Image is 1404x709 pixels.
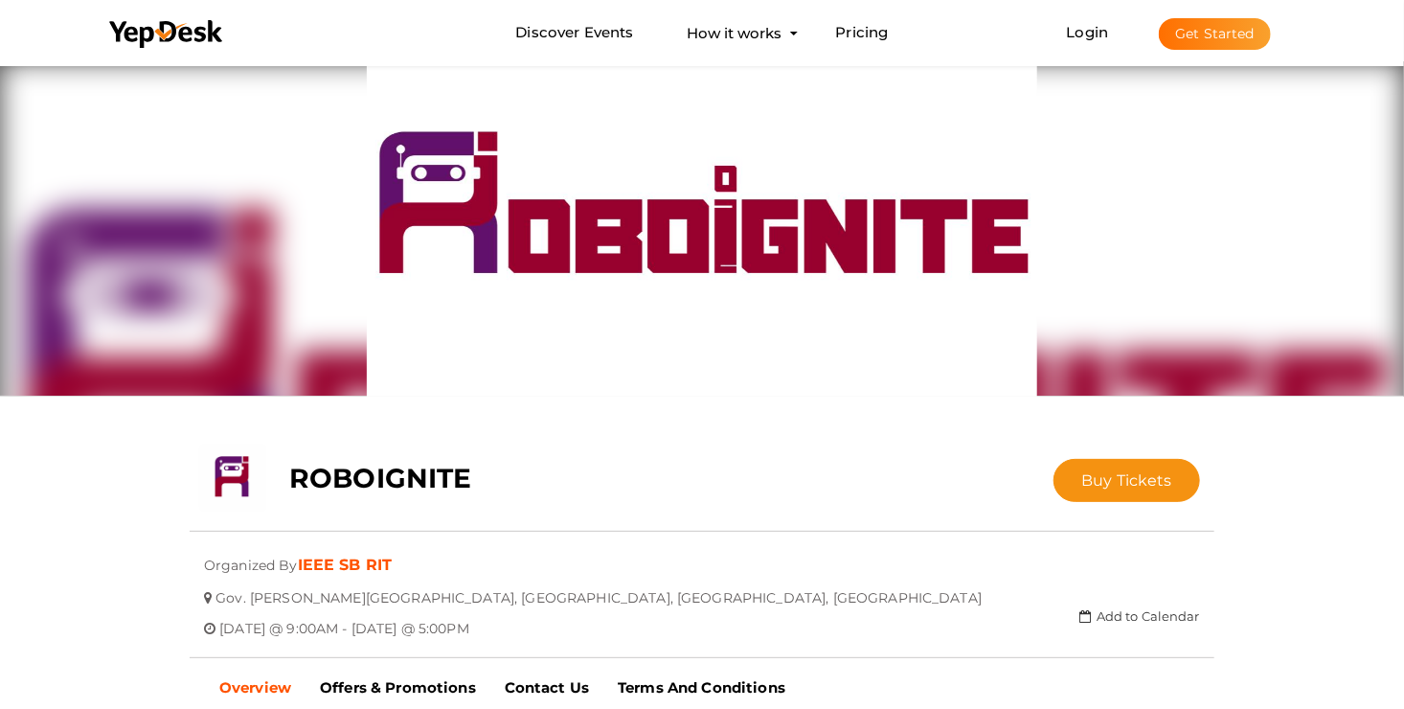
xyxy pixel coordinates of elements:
[1081,471,1172,490] span: Buy Tickets
[199,445,266,512] img: RSPMBPJE_small.png
[367,61,1037,397] img: A5443PDH_normal.png
[1067,23,1109,41] a: Login
[298,556,393,574] a: IEEE SB RIT
[289,462,471,494] b: ROBOIGNITE
[1053,459,1200,502] button: Buy Tickets
[618,678,785,697] b: Terms And Conditions
[215,575,982,606] span: Gov. [PERSON_NAME][GEOGRAPHIC_DATA], [GEOGRAPHIC_DATA], [GEOGRAPHIC_DATA], [GEOGRAPHIC_DATA]
[320,678,476,697] b: Offers & Promotions
[682,15,788,51] button: How it works
[836,15,889,51] a: Pricing
[505,678,589,697] b: Contact Us
[515,15,633,51] a: Discover Events
[219,606,469,637] span: [DATE] @ 9:00AM - [DATE] @ 5:00PM
[204,542,298,574] span: Organized By
[219,678,291,697] b: Overview
[1159,18,1271,50] button: Get Started
[1080,608,1200,624] a: Add to Calendar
